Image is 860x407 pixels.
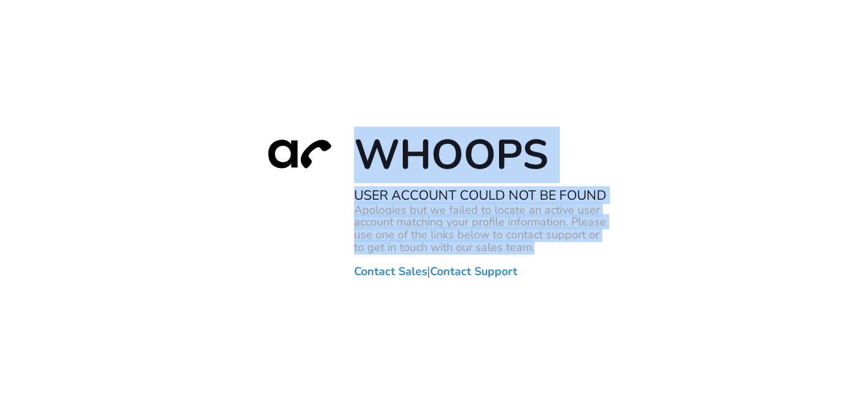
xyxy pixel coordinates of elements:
[354,265,427,278] a: Contact Sales
[430,265,517,278] a: Contact Support
[253,129,607,278] div: |
[354,187,607,203] h2: User Account Could Not Be Found
[354,129,607,181] h1: Whoops
[354,203,607,254] p: Apologies but we failed to locate an active user account matching your profile information. Pleas...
